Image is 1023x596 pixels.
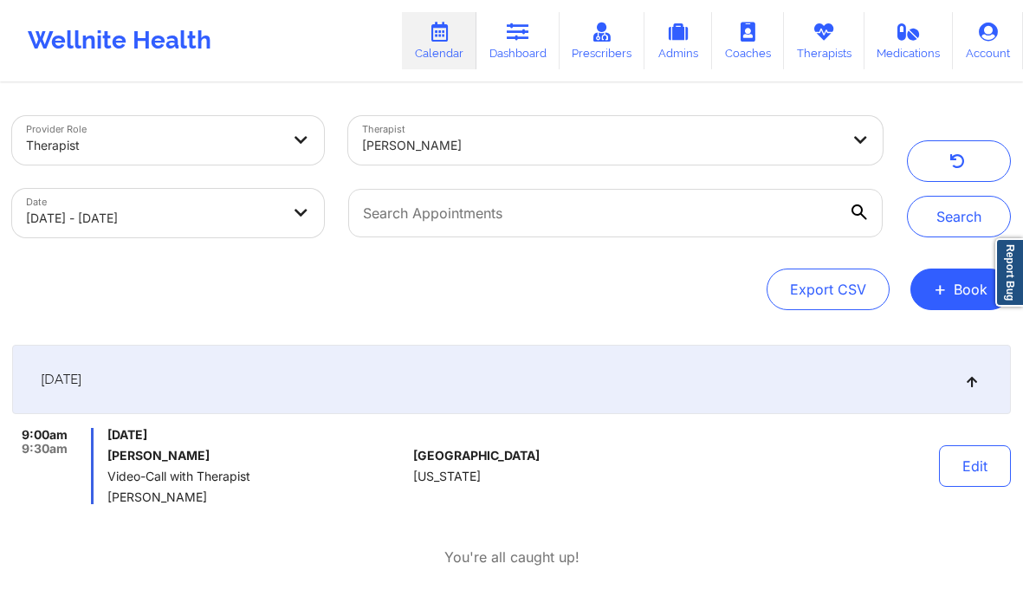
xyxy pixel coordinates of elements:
[107,470,406,483] span: Video-Call with Therapist
[953,12,1023,69] a: Account
[413,470,481,483] span: [US_STATE]
[995,238,1023,307] a: Report Bug
[107,490,406,504] span: [PERSON_NAME]
[560,12,645,69] a: Prescribers
[402,12,476,69] a: Calendar
[107,428,406,442] span: [DATE]
[939,445,1011,487] button: Edit
[362,126,840,165] div: [PERSON_NAME]
[934,284,947,294] span: +
[107,449,406,463] h6: [PERSON_NAME]
[26,199,281,237] div: [DATE] - [DATE]
[22,428,68,442] span: 9:00am
[444,547,579,567] p: You're all caught up!
[348,189,884,237] input: Search Appointments
[22,442,68,456] span: 9:30am
[41,371,81,388] span: [DATE]
[413,449,540,463] span: [GEOGRAPHIC_DATA]
[784,12,864,69] a: Therapists
[907,196,1011,237] button: Search
[864,12,954,69] a: Medications
[712,12,784,69] a: Coaches
[476,12,560,69] a: Dashboard
[767,269,890,310] button: Export CSV
[644,12,712,69] a: Admins
[910,269,1011,310] button: +Book
[26,126,281,165] div: Therapist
